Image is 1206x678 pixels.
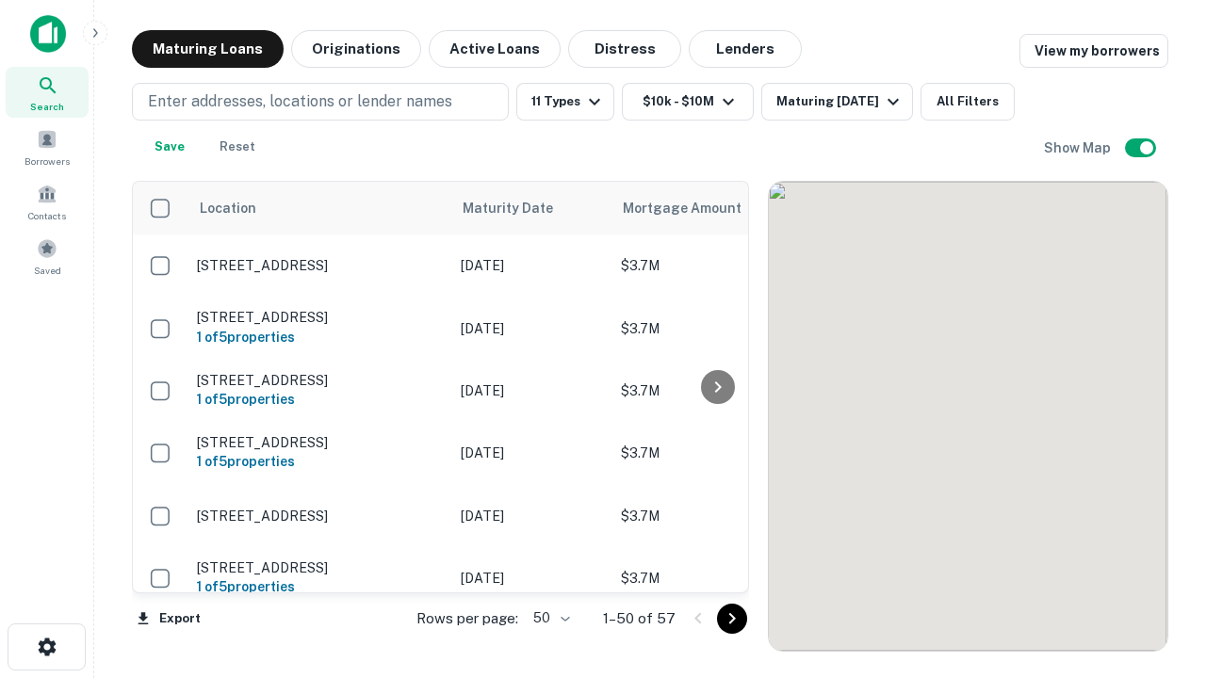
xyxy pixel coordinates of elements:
[6,176,89,227] a: Contacts
[461,380,602,401] p: [DATE]
[197,389,442,410] h6: 1 of 5 properties
[28,208,66,223] span: Contacts
[603,607,676,630] p: 1–50 of 57
[34,263,61,278] span: Saved
[24,153,70,169] span: Borrowers
[621,506,809,526] p: $3.7M
[197,508,442,525] p: [STREET_ADDRESS]
[197,576,442,597] h6: 1 of 5 properties
[1112,527,1206,618] iframe: Chat Widget
[717,604,747,634] button: Go to next page
[197,451,442,472] h6: 1 of 5 properties
[6,67,89,118] a: Search
[622,83,754,121] button: $10k - $10M
[1019,34,1168,68] a: View my borrowers
[132,605,205,633] button: Export
[6,231,89,282] a: Saved
[461,318,602,339] p: [DATE]
[461,568,602,589] p: [DATE]
[621,568,809,589] p: $3.7M
[197,327,442,347] h6: 1 of 5 properties
[187,182,451,234] th: Location
[6,121,89,172] a: Borrowers
[199,197,256,219] span: Location
[761,83,913,121] button: Maturing [DATE]
[776,90,904,113] div: Maturing [DATE]
[921,83,1015,121] button: All Filters
[623,197,766,219] span: Mortgage Amount
[197,309,442,326] p: [STREET_ADDRESS]
[611,182,819,234] th: Mortgage Amount
[461,443,602,463] p: [DATE]
[132,83,509,121] button: Enter addresses, locations or lender names
[132,30,284,68] button: Maturing Loans
[463,197,578,219] span: Maturity Date
[621,380,809,401] p: $3.7M
[139,128,200,166] button: Save your search to get updates of matches that match your search criteria.
[621,255,809,276] p: $3.7M
[451,182,611,234] th: Maturity Date
[207,128,268,166] button: Reset
[526,605,573,632] div: 50
[197,372,442,389] p: [STREET_ADDRESS]
[621,443,809,463] p: $3.7M
[516,83,614,121] button: 11 Types
[416,607,518,630] p: Rows per page:
[291,30,421,68] button: Originations
[429,30,561,68] button: Active Loans
[197,559,442,576] p: [STREET_ADDRESS]
[461,506,602,526] p: [DATE]
[30,99,64,114] span: Search
[197,257,442,274] p: [STREET_ADDRESS]
[568,30,681,68] button: Distress
[769,182,1167,651] div: 0 0
[621,318,809,339] p: $3.7M
[461,255,602,276] p: [DATE]
[1044,137,1114,158] h6: Show Map
[30,15,66,53] img: capitalize-icon.png
[689,30,802,68] button: Lenders
[197,434,442,451] p: [STREET_ADDRESS]
[148,90,452,113] p: Enter addresses, locations or lender names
